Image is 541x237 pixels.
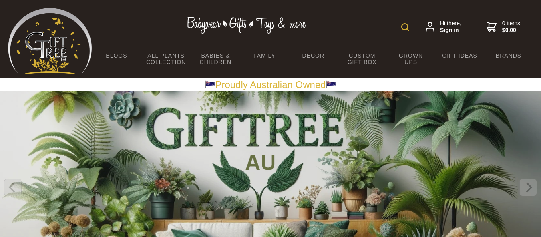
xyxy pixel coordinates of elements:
a: BLOGS [92,47,141,64]
span: Hi there, [440,20,461,34]
a: All Plants Collection [141,47,191,70]
img: product search [401,23,409,31]
a: Babies & Children [191,47,240,70]
a: 0 items$0.00 [487,20,520,34]
a: Gift Ideas [435,47,484,64]
a: Hi there,Sign in [426,20,461,34]
strong: Sign in [440,27,461,34]
img: Babyware - Gifts - Toys and more... [8,8,92,74]
a: Custom Gift Box [338,47,386,70]
a: Grown Ups [386,47,435,70]
strong: $0.00 [502,27,520,34]
a: Decor [289,47,338,64]
a: Family [240,47,289,64]
img: Babywear - Gifts - Toys & more [187,17,307,34]
a: Brands [484,47,533,64]
a: Proudly Australian Owned [205,79,336,90]
span: 0 items [502,20,520,34]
